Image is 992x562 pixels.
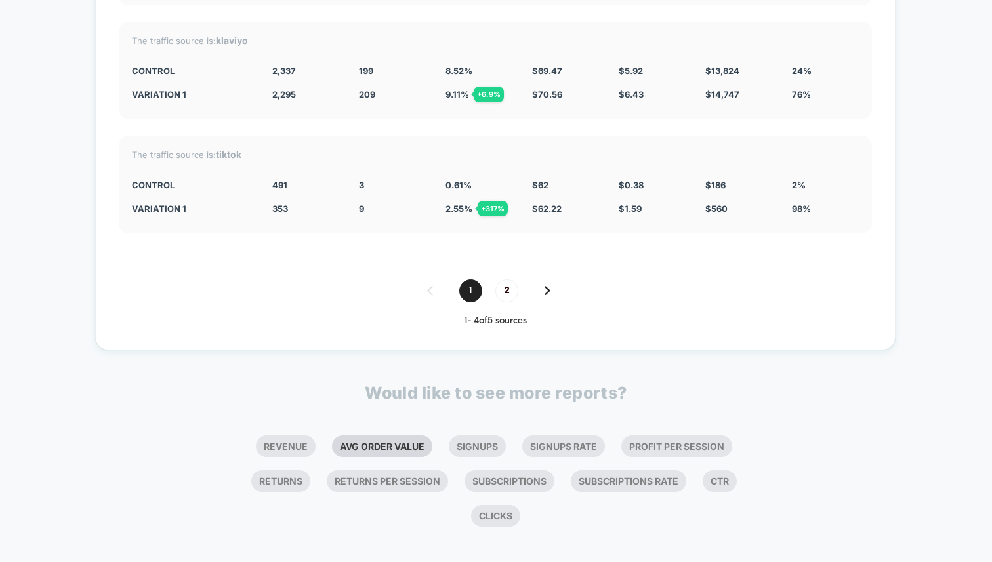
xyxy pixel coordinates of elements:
[359,180,364,190] span: 3
[532,180,548,190] span: $ 62
[792,66,859,76] div: 24%
[445,180,472,190] span: 0.61 %
[132,149,859,160] div: The traffic source is:
[621,435,732,457] li: Profit Per Session
[216,35,248,46] strong: klaviyo
[532,89,562,100] span: $ 70.56
[571,470,686,492] li: Subscriptions Rate
[619,180,644,190] span: $ 0.38
[132,35,859,46] div: The traffic source is:
[332,435,432,457] li: Avg Order Value
[705,203,728,214] span: $ 560
[445,66,472,76] span: 8.52 %
[619,89,644,100] span: $ 6.43
[471,505,520,527] li: Clicks
[705,89,739,100] span: $ 14,747
[327,470,448,492] li: Returns Per Session
[445,203,472,214] span: 2.55 %
[532,66,562,76] span: $ 69.47
[449,435,506,457] li: Signups
[132,66,253,76] div: CONTROL
[132,203,253,214] div: Variation 1
[272,89,296,100] span: 2,295
[792,203,859,214] div: 98%
[703,470,737,492] li: Ctr
[272,180,287,190] span: 491
[474,87,504,102] div: + 6.9 %
[251,470,310,492] li: Returns
[459,279,482,302] span: 1
[495,279,518,302] span: 2
[256,435,316,457] li: Revenue
[792,89,859,100] div: 76%
[522,435,605,457] li: Signups Rate
[365,383,627,403] p: Would like to see more reports?
[216,149,241,160] strong: tiktok
[132,180,253,190] div: CONTROL
[545,286,550,295] img: pagination forward
[445,89,469,100] span: 9.11 %
[478,201,508,216] div: + 317 %
[792,180,859,190] div: 2%
[272,203,288,214] span: 353
[705,66,739,76] span: $ 13,824
[619,203,642,214] span: $ 1.59
[532,203,562,214] span: $ 62.22
[465,470,554,492] li: Subscriptions
[619,66,643,76] span: $ 5.92
[132,89,253,100] div: Variation 1
[359,66,373,76] span: 199
[705,180,726,190] span: $ 186
[359,203,364,214] span: 9
[119,315,872,327] div: 1 - 4 of 5 sources
[359,89,375,100] span: 209
[272,66,296,76] span: 2,337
